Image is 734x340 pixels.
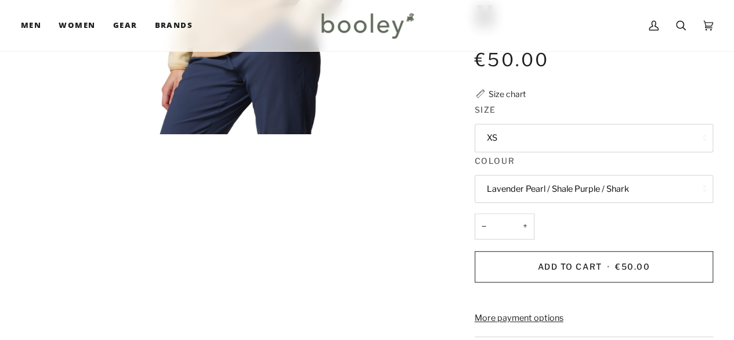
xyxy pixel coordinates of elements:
input: Quantity [475,213,534,239]
span: Men [21,20,41,31]
div: Size chart [489,88,526,100]
span: Brands [154,20,193,31]
span: €50.00 [475,49,549,71]
button: + [516,213,534,239]
button: Add to Cart • €50.00 [475,251,713,282]
span: • [605,262,613,271]
span: Gear [113,20,138,31]
button: XS [475,124,713,152]
a: More payment options [475,312,713,325]
span: €50.00 [615,262,650,271]
img: Booley [316,9,418,42]
span: Add to Cart [537,262,602,271]
button: − [475,213,493,239]
button: Lavender Pearl / Shale Purple / Shark [475,175,713,203]
span: Colour [475,155,515,167]
span: Women [59,20,95,31]
span: Size [475,103,496,116]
